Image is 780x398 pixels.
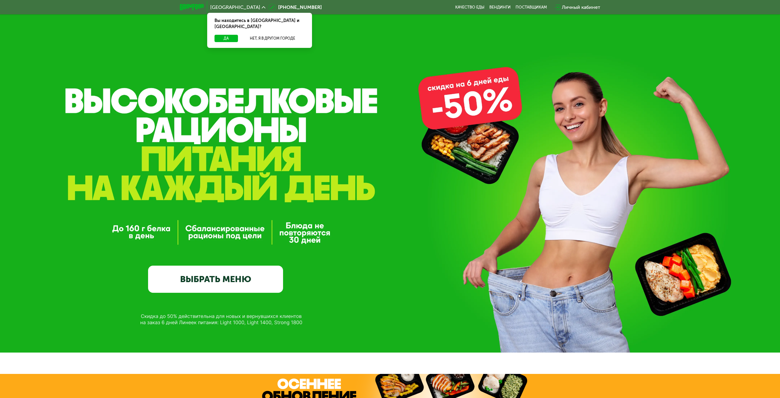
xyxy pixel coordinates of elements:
[562,4,600,11] div: Личный кабинет
[516,5,547,10] div: поставщикам
[455,5,484,10] a: Качество еды
[240,35,305,42] button: Нет, я в другом городе
[148,266,283,293] a: ВЫБРАТЬ МЕНЮ
[214,35,238,42] button: Да
[489,5,511,10] a: Вендинги
[207,13,312,35] div: Вы находитесь в [GEOGRAPHIC_DATA] и [GEOGRAPHIC_DATA]?
[268,4,322,11] a: [PHONE_NUMBER]
[210,5,260,10] span: [GEOGRAPHIC_DATA]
